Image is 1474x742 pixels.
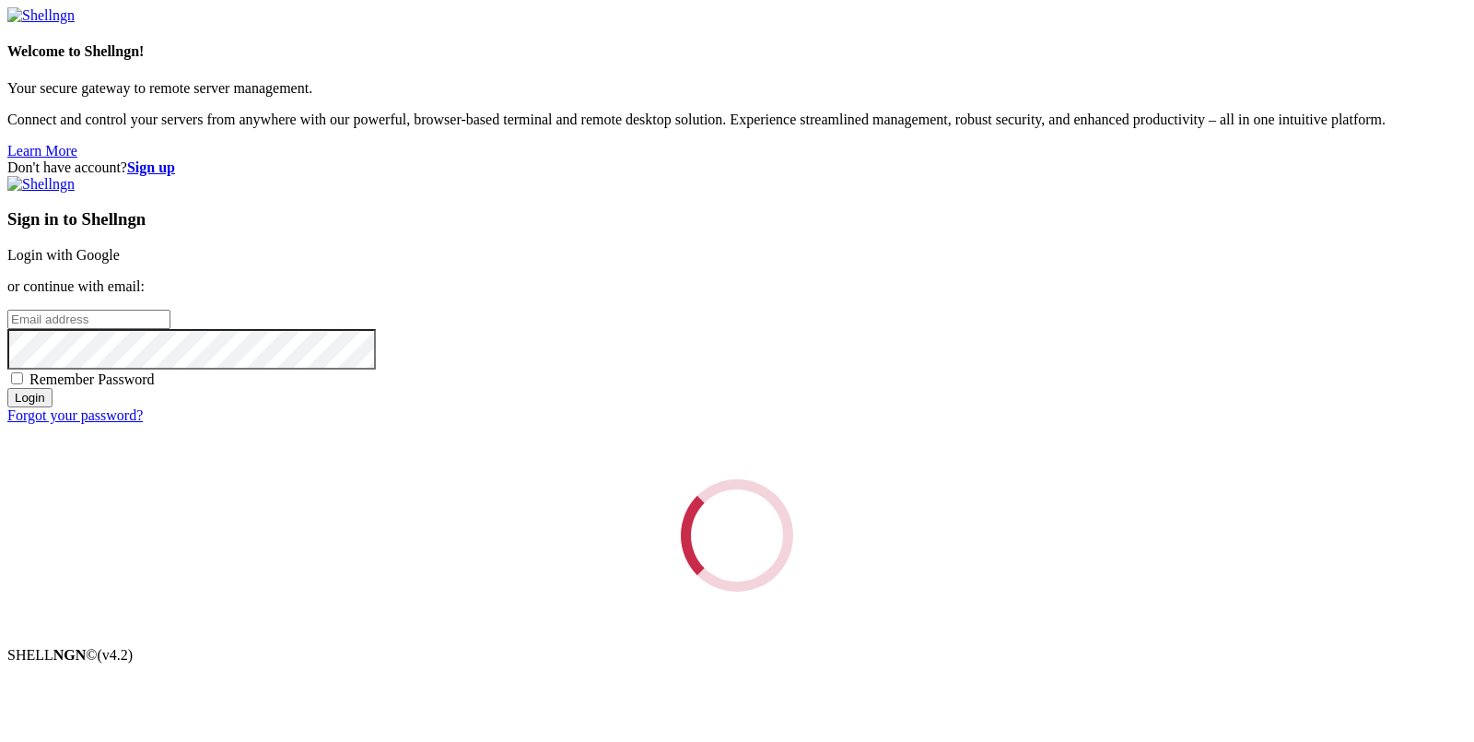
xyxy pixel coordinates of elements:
h3: Sign in to Shellngn [7,209,1467,230]
input: Email address [7,310,170,329]
a: Forgot your password? [7,407,143,423]
a: Sign up [127,159,175,175]
a: Login with Google [7,247,120,263]
input: Remember Password [11,372,23,384]
div: Loading... [681,479,793,592]
img: Shellngn [7,176,75,193]
p: Your secure gateway to remote server management. [7,80,1467,97]
input: Login [7,388,53,407]
img: Shellngn [7,7,75,24]
p: Connect and control your servers from anywhere with our powerful, browser-based terminal and remo... [7,112,1467,128]
a: Learn More [7,143,77,159]
p: or continue with email: [7,278,1467,295]
span: 4.2.0 [98,647,134,663]
div: Don't have account? [7,159,1467,176]
b: NGN [53,647,87,663]
span: Remember Password [29,371,155,387]
span: SHELL © [7,647,133,663]
h4: Welcome to Shellngn! [7,43,1467,60]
